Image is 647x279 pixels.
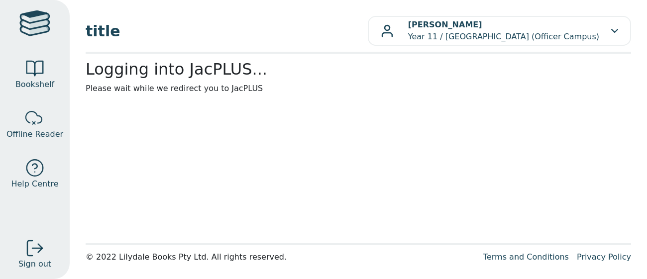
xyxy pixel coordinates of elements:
[577,252,631,262] a: Privacy Policy
[86,20,368,42] span: title
[11,178,58,190] span: Help Centre
[15,79,54,91] span: Bookshelf
[86,60,631,79] h2: Logging into JacPLUS...
[6,128,63,140] span: Offline Reader
[86,83,631,94] p: Please wait while we redirect you to JacPLUS
[408,19,599,43] p: Year 11 / [GEOGRAPHIC_DATA] (Officer Campus)
[368,16,631,46] button: [PERSON_NAME]Year 11 / [GEOGRAPHIC_DATA] (Officer Campus)
[483,252,569,262] a: Terms and Conditions
[86,251,475,263] div: © 2022 Lilydale Books Pty Ltd. All rights reserved.
[408,20,482,29] b: [PERSON_NAME]
[18,258,51,270] span: Sign out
